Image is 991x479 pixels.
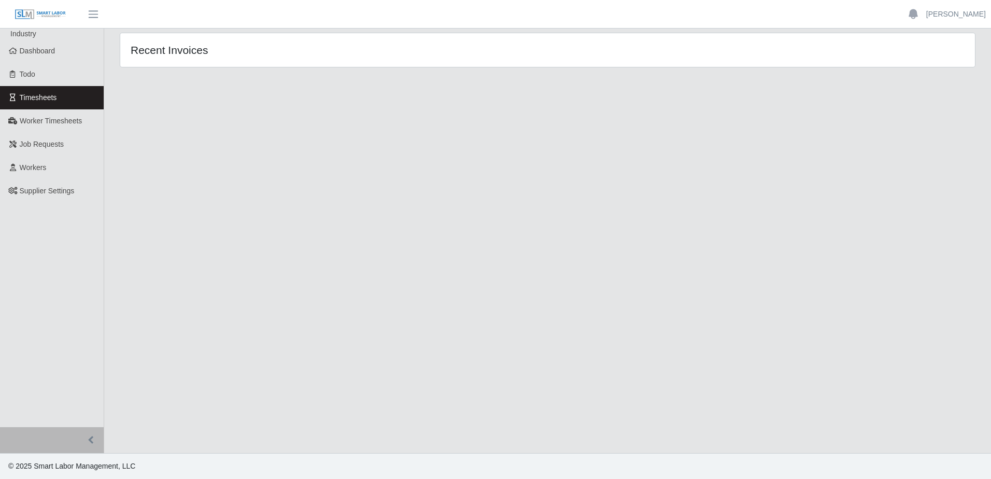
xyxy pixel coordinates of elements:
[10,30,36,38] span: Industry
[926,9,986,20] a: [PERSON_NAME]
[20,93,57,102] span: Timesheets
[20,70,35,78] span: Todo
[20,47,55,55] span: Dashboard
[20,187,75,195] span: Supplier Settings
[20,140,64,148] span: Job Requests
[20,117,82,125] span: Worker Timesheets
[20,163,47,172] span: Workers
[8,462,135,470] span: © 2025 Smart Labor Management, LLC
[15,9,66,20] img: SLM Logo
[131,44,469,57] h4: Recent Invoices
